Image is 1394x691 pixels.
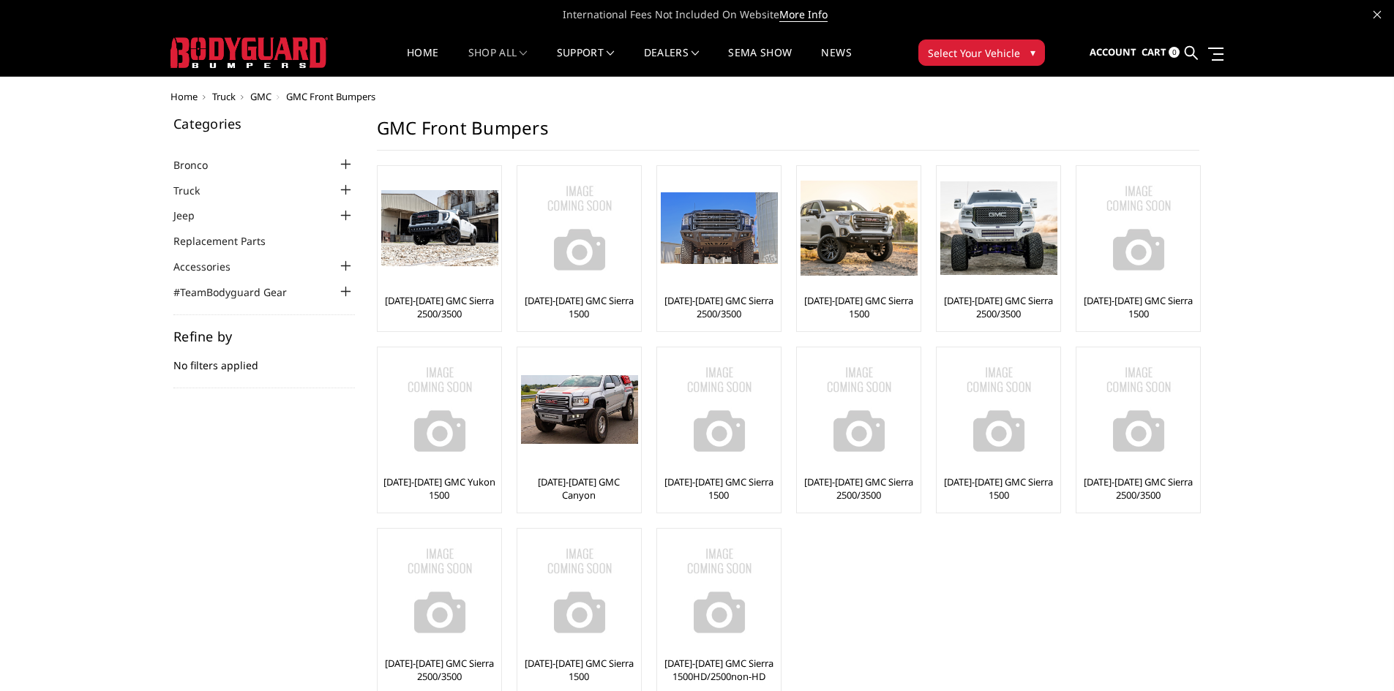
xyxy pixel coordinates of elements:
img: No Image [521,170,638,287]
span: 0 [1169,47,1180,58]
span: Cart [1142,45,1166,58]
a: [DATE]-[DATE] GMC Sierra 1500 [1080,294,1196,320]
a: Bronco [173,157,226,173]
a: No Image [521,170,637,287]
img: BODYGUARD BUMPERS [170,37,328,68]
a: No Image [661,351,777,468]
a: Cart 0 [1142,33,1180,72]
img: No Image [381,351,498,468]
a: [DATE]-[DATE] GMC Sierra 2500/3500 [661,294,777,320]
a: [DATE]-[DATE] GMC Sierra 1500 [521,294,637,320]
h5: Refine by [173,330,355,343]
a: [DATE]-[DATE] GMC Sierra 1500HD/2500non-HD [661,657,777,683]
a: [DATE]-[DATE] GMC Sierra 1500 [521,657,637,683]
a: No Image [1080,351,1196,468]
button: Select Your Vehicle [918,39,1045,66]
div: No filters applied [173,330,355,388]
img: No Image [661,532,778,649]
a: [DATE]-[DATE] GMC Sierra 2500/3500 [1080,475,1196,502]
img: No Image [1080,351,1197,468]
a: Support [557,48,615,76]
a: Truck [173,183,218,198]
a: Home [407,48,438,76]
a: [DATE]-[DATE] GMC Sierra 2500/3500 [940,294,1057,320]
a: [DATE]-[DATE] GMC Sierra 1500 [940,475,1057,502]
a: SEMA Show [728,48,792,76]
a: Account [1090,33,1136,72]
a: [DATE]-[DATE] GMC Sierra 1500 [661,475,777,502]
a: [DATE]-[DATE] GMC Sierra 2500/3500 [801,475,917,502]
a: [DATE]-[DATE] GMC Sierra 2500/3500 [381,294,498,320]
a: No Image [940,351,1057,468]
a: #TeamBodyguard Gear [173,284,305,300]
a: No Image [521,532,637,649]
a: Jeep [173,208,213,223]
a: More Info [779,7,828,22]
a: Replacement Parts [173,233,284,249]
span: Select Your Vehicle [928,45,1020,61]
h1: GMC Front Bumpers [377,117,1199,151]
a: Truck [212,90,236,103]
span: GMC Front Bumpers [286,90,375,103]
img: No Image [381,532,498,649]
a: News [821,48,851,76]
img: No Image [801,351,918,468]
a: No Image [1080,170,1196,287]
a: shop all [468,48,528,76]
a: Home [170,90,198,103]
a: Dealers [644,48,700,76]
a: [DATE]-[DATE] GMC Yukon 1500 [381,475,498,502]
img: No Image [521,532,638,649]
a: [DATE]-[DATE] GMC Sierra 2500/3500 [381,657,498,683]
a: GMC [250,90,271,103]
a: [DATE]-[DATE] GMC Sierra 1500 [801,294,917,320]
a: No Image [661,532,777,649]
h5: Categories [173,117,355,130]
img: No Image [940,351,1057,468]
a: [DATE]-[DATE] GMC Canyon [521,475,637,502]
img: No Image [661,351,778,468]
a: Accessories [173,259,249,274]
span: Account [1090,45,1136,58]
img: No Image [1080,170,1197,287]
span: ▾ [1030,45,1035,60]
